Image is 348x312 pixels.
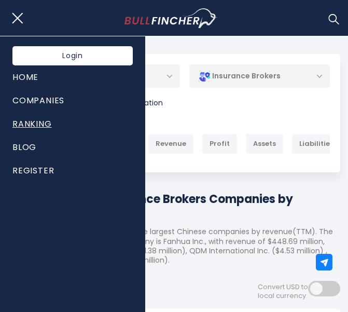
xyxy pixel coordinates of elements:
div: Profit [202,133,238,154]
a: Go to homepage [124,8,236,28]
a: Blog [12,135,133,159]
h1: Largest Chinese Insurance Brokers Companies by Revenue [8,191,340,225]
img: Bullfincher logo [124,8,217,28]
a: Ranking [12,112,133,135]
a: Login [12,46,133,65]
div: Insurance Brokers [189,64,330,88]
a: Home [12,65,133,89]
p: Rank By [18,123,330,131]
div: Liabilities [291,133,341,154]
p: The following shows the ranking of the largest Chinese companies by revenue(TTM). The top-ranking... [8,227,340,265]
a: Register [12,159,133,182]
a: Companies [12,89,133,112]
span: Convert USD to local currency [258,283,308,301]
div: Assets [245,133,284,154]
div: Revenue [148,133,194,154]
